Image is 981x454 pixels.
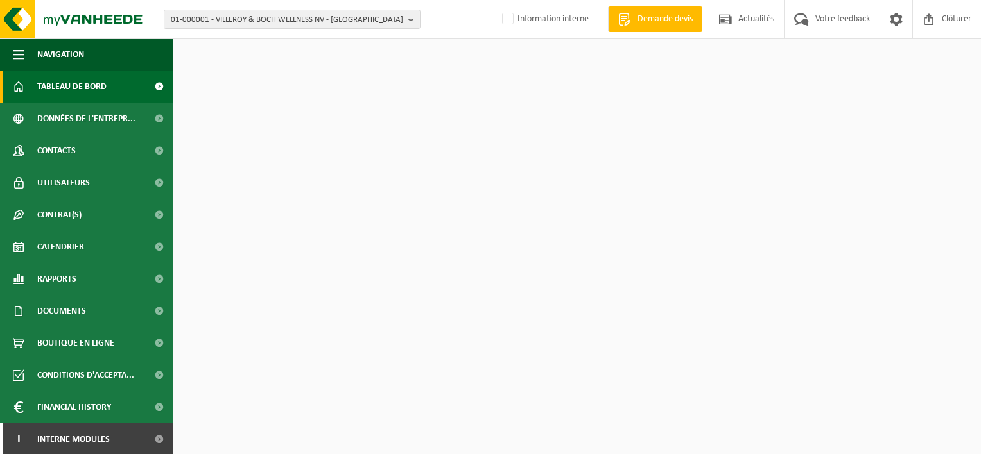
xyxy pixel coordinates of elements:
[608,6,702,32] a: Demande devis
[37,359,134,391] span: Conditions d'accepta...
[171,10,403,29] span: 01-000001 - VILLEROY & BOCH WELLNESS NV - [GEOGRAPHIC_DATA]
[37,263,76,295] span: Rapports
[37,231,84,263] span: Calendrier
[37,38,84,71] span: Navigation
[37,295,86,327] span: Documents
[37,199,82,231] span: Contrat(s)
[634,13,696,26] span: Demande devis
[37,135,76,167] span: Contacts
[499,10,589,29] label: Information interne
[37,391,111,423] span: Financial History
[37,103,135,135] span: Données de l'entrepr...
[164,10,421,29] button: 01-000001 - VILLEROY & BOCH WELLNESS NV - [GEOGRAPHIC_DATA]
[37,71,107,103] span: Tableau de bord
[37,167,90,199] span: Utilisateurs
[37,327,114,359] span: Boutique en ligne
